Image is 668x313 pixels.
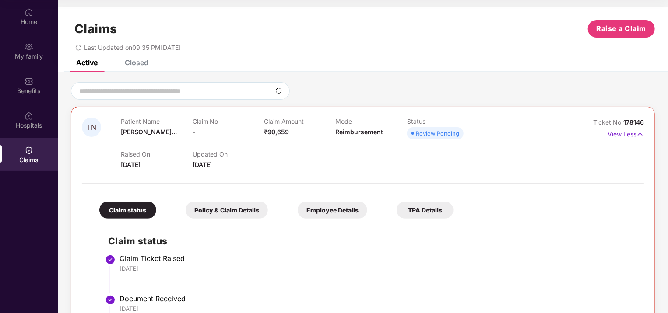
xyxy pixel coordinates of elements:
[120,294,635,303] div: Document Received
[397,202,454,219] div: TPA Details
[623,118,644,126] span: 178146
[84,44,181,51] span: Last Updated on 09:35 PM[DATE]
[636,129,644,139] img: svg+xml;base64,PHN2ZyB4bWxucz0iaHR0cDovL3d3dy53My5vcmcvMjAwMC9zdmciIHdpZHRoPSIxNyIgaGVpZ2h0PSIxNy...
[87,124,96,131] span: TN
[336,128,383,136] span: Reimbursement
[193,150,264,158] p: Updated On
[75,44,81,51] span: redo
[25,146,33,155] img: svg+xml;base64,PHN2ZyBpZD0iQ2xhaW0iIHhtbG5zPSJodHRwOi8vd3d3LnczLm9yZy8yMDAwL3N2ZyIgd2lkdGg9IjIwIi...
[121,128,177,136] span: [PERSON_NAME]...
[25,111,33,120] img: svg+xml;base64,PHN2ZyBpZD0iSG9zcGl0YWxzIiB4bWxucz0iaHR0cDovL3d3dy53My5vcmcvMjAwMC9zdmciIHdpZHRoPS...
[264,128,289,136] span: ₹90,659
[125,58,148,67] div: Closed
[416,129,459,138] div: Review Pending
[593,118,623,126] span: Ticket No
[121,118,192,125] p: Patient Name
[25,42,33,51] img: svg+xml;base64,PHN2ZyB3aWR0aD0iMjAiIGhlaWdodD0iMjAiIHZpZXdCb3g9IjAgMCAyMCAyMCIgZmlsbD0ibm9uZSIgeG...
[275,87,282,94] img: svg+xml;base64,PHN2ZyBpZD0iU2VhcmNoLTMyeDMyIiB4bWxucz0iaHR0cDovL3d3dy53My5vcmcvMjAwMC9zdmciIHdpZH...
[74,21,117,36] h1: Claims
[336,118,407,125] p: Mode
[588,20,655,38] button: Raise a Claim
[608,127,644,139] p: View Less
[105,254,116,265] img: svg+xml;base64,PHN2ZyBpZD0iU3RlcC1Eb25lLTMyeDMyIiB4bWxucz0iaHR0cDovL3d3dy53My5vcmcvMjAwMC9zdmciIH...
[121,161,141,168] span: [DATE]
[120,305,635,313] div: [DATE]
[105,295,116,305] img: svg+xml;base64,PHN2ZyBpZD0iU3RlcC1Eb25lLTMyeDMyIiB4bWxucz0iaHR0cDovL3d3dy53My5vcmcvMjAwMC9zdmciIH...
[193,128,196,136] span: -
[25,77,33,86] img: svg+xml;base64,PHN2ZyBpZD0iQmVuZWZpdHMiIHhtbG5zPSJodHRwOi8vd3d3LnczLm9yZy8yMDAwL3N2ZyIgd2lkdGg9Ij...
[186,202,268,219] div: Policy & Claim Details
[597,23,647,34] span: Raise a Claim
[193,118,264,125] p: Claim No
[264,118,335,125] p: Claim Amount
[121,150,192,158] p: Raised On
[99,202,156,219] div: Claim status
[407,118,478,125] p: Status
[120,264,635,272] div: [DATE]
[193,161,212,168] span: [DATE]
[298,202,367,219] div: Employee Details
[120,254,635,263] div: Claim Ticket Raised
[25,8,33,17] img: svg+xml;base64,PHN2ZyBpZD0iSG9tZSIgeG1sbnM9Imh0dHA6Ly93d3cudzMub3JnLzIwMDAvc3ZnIiB3aWR0aD0iMjAiIG...
[76,58,98,67] div: Active
[108,234,635,248] h2: Claim status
